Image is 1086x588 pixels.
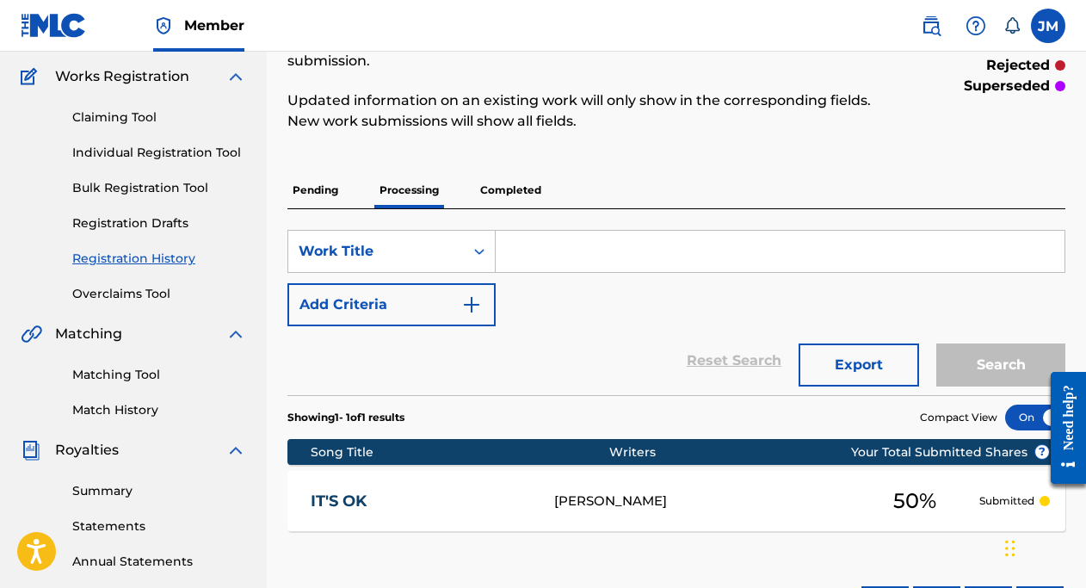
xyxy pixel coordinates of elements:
img: 9d2ae6d4665cec9f34b9.svg [461,294,482,315]
p: Pending [287,172,343,208]
button: Add Criteria [287,283,496,326]
img: expand [225,66,246,87]
span: Your Total Submitted Shares [851,443,1050,461]
img: Matching [21,324,42,344]
a: Registration Drafts [72,214,246,232]
p: Processing [374,172,444,208]
img: MLC Logo [21,13,87,38]
a: Annual Statements [72,553,246,571]
div: Work Title [299,241,454,262]
p: Showing 1 - 1 of 1 results [287,410,404,425]
img: Royalties [21,440,41,461]
a: Registration History [72,250,246,268]
span: 50 % [893,486,936,517]
img: expand [225,324,246,344]
iframe: Chat Widget [1000,505,1086,588]
a: Match History [72,401,246,419]
p: superseded [964,76,1050,96]
a: Summary [72,482,246,500]
img: search [921,15,941,36]
div: Drag [1005,523,1015,574]
div: Help [959,9,993,43]
a: Statements [72,517,246,535]
img: expand [225,440,246,461]
a: Overclaims Tool [72,285,246,303]
button: Export [799,344,919,387]
a: IT'S OK [311,492,531,511]
div: User Menu [1031,9,1065,43]
img: Top Rightsholder [153,15,174,36]
a: Bulk Registration Tool [72,179,246,197]
div: Writers [609,443,905,461]
span: Works Registration [55,66,189,87]
div: [PERSON_NAME] [554,492,850,511]
span: Member [184,15,244,35]
p: Submitted [979,493,1034,509]
img: help [966,15,986,36]
span: Compact View [920,410,997,425]
p: Completed [475,172,546,208]
span: Royalties [55,440,119,461]
span: Matching [55,324,122,344]
a: Individual Registration Tool [72,144,246,162]
div: Song Title [311,443,609,461]
iframe: Resource Center [1038,359,1086,498]
img: Works Registration [21,66,43,87]
span: ? [1035,445,1049,459]
form: Search Form [287,230,1065,395]
a: Public Search [914,9,948,43]
a: Matching Tool [72,366,246,384]
p: Updated information on an existing work will only show in the corresponding fields. New work subm... [287,90,886,132]
div: Notifications [1003,17,1021,34]
p: rejected [986,55,1050,76]
a: Claiming Tool [72,108,246,127]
